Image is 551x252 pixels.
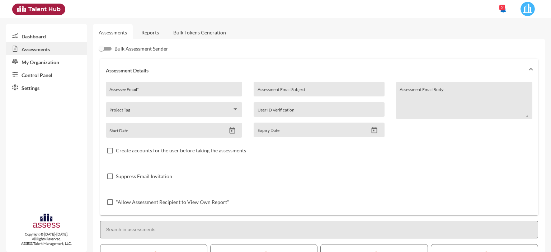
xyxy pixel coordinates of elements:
[6,232,87,246] p: Copyright © [DATE]-[DATE]. All Rights Reserved. ASSESS Talent Management, LLC.
[116,146,246,155] span: Create accounts for the user before taking the assessments
[368,127,381,134] button: Open calendar
[106,67,524,73] mat-panel-title: Assessment Details
[6,81,87,94] a: Settings
[499,5,508,14] mat-icon: notifications
[6,29,87,42] a: Dashboard
[6,42,87,55] a: Assessments
[116,198,229,206] span: "Allow Assessment Recipient to View Own Report"
[226,127,239,134] button: Open calendar
[6,68,87,81] a: Control Panel
[6,55,87,68] a: My Organization
[100,59,538,82] mat-expansion-panel-header: Assessment Details
[136,24,165,41] a: Reports
[32,213,61,230] img: assesscompany-logo.png
[114,44,168,53] span: Bulk Assessment Sender
[100,221,538,238] input: Search in assessments
[168,24,232,41] a: Bulk Tokens Generation
[499,5,505,10] div: 2
[116,172,172,181] span: Suppress Email Invitation
[100,82,538,215] div: Assessment Details
[99,29,127,35] a: Assessments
